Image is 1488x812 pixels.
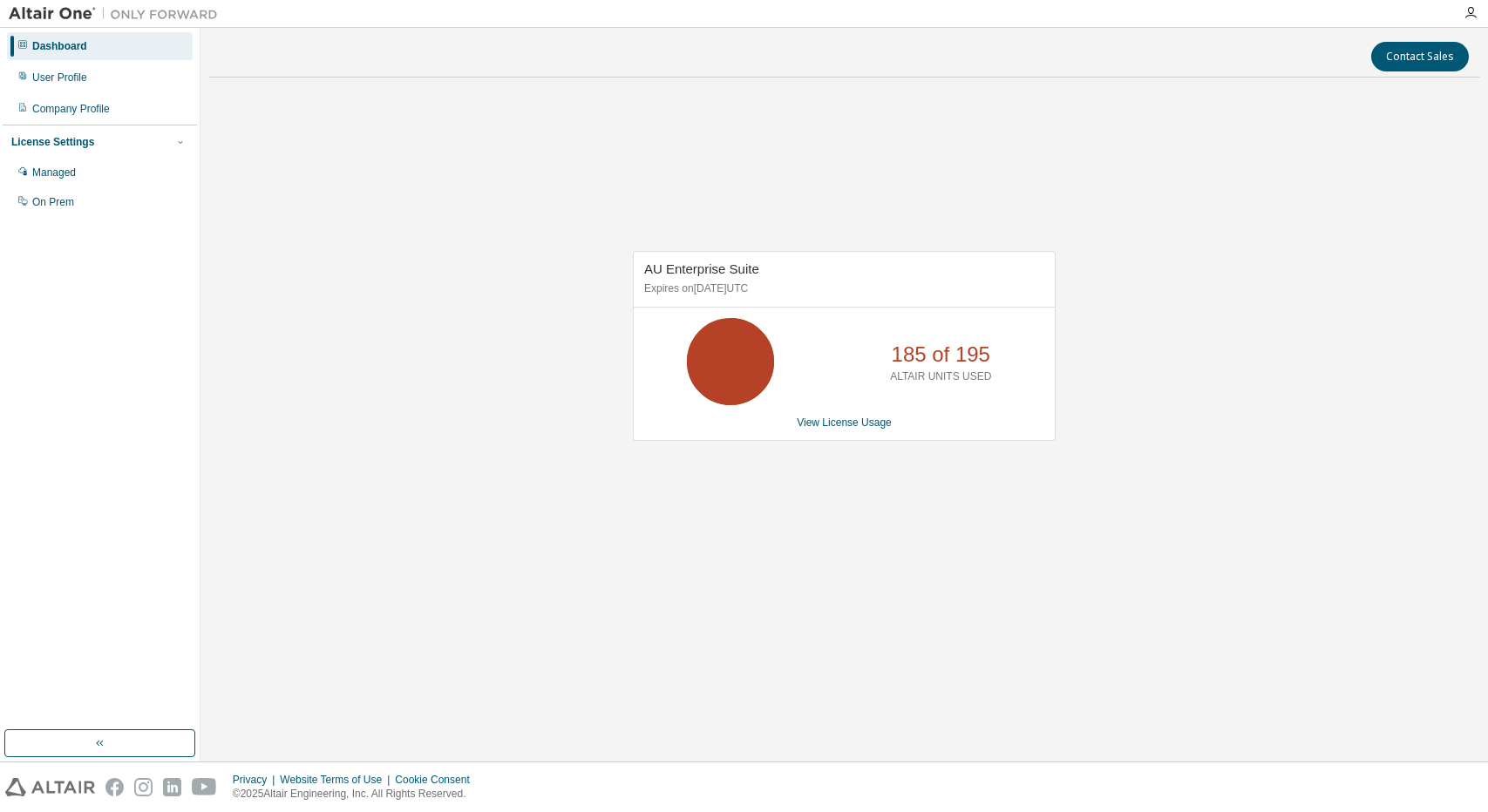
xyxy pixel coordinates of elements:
div: User Profile [32,71,87,85]
div: Website Terms of Use [280,773,395,787]
img: facebook.svg [105,778,124,796]
img: linkedin.svg [163,778,181,796]
img: instagram.svg [134,778,153,796]
div: Company Profile [32,102,110,116]
button: Contact Sales [1371,42,1469,71]
div: Cookie Consent [395,773,479,787]
div: Dashboard [32,39,87,53]
div: Managed [32,166,76,179]
p: © 2025 Altair Engineering, Inc. All Rights Reserved. [233,787,480,802]
div: Privacy [233,773,280,787]
a: View License Usage [797,416,892,429]
span: AU Enterprise Suite [644,261,759,276]
p: Expires on [DATE] UTC [644,281,1040,296]
div: On Prem [32,195,74,209]
div: License Settings [11,135,94,149]
p: ALTAIR UNITS USED [890,369,991,384]
img: youtube.svg [192,778,217,796]
p: 185 of 195 [892,340,990,369]
img: altair_logo.svg [5,778,95,796]
img: Altair One [9,5,227,23]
